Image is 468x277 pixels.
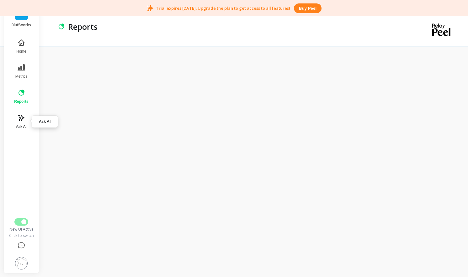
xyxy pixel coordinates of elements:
[294,3,322,13] button: Buy peel
[8,253,35,273] button: Settings
[16,124,27,129] span: Ask AI
[8,227,35,232] div: New UI Active
[14,99,28,104] span: Reports
[53,44,455,264] iframe: Omni Embed
[14,218,28,226] button: Switch to Legacy UI
[8,233,35,238] div: Click to switch
[10,23,33,28] p: Bluffworks
[156,5,290,11] p: Trial expires [DATE]. Upgrade the plan to get access to all features!
[15,257,28,269] img: profile picture
[8,238,35,253] button: Help
[16,49,26,54] span: Home
[10,110,32,133] button: Ask AI
[10,85,32,108] button: Reports
[15,74,28,79] span: Metrics
[10,60,32,83] button: Metrics
[68,21,98,32] p: Reports
[10,35,32,58] button: Home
